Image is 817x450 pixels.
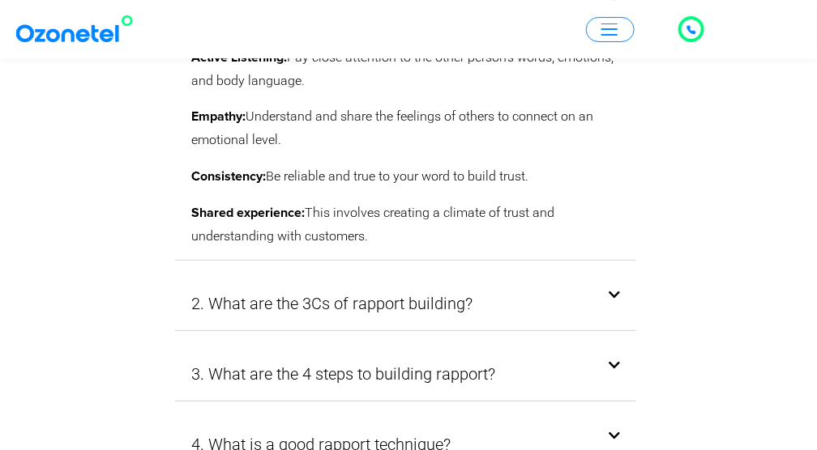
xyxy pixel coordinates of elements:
div: 3. What are the 4 steps to building rapport? [175,347,636,401]
a: 2. What are the 3Cs of rapport building? [191,289,473,318]
a: 3. What are the 4 steps to building rapport? [191,359,495,388]
strong: Empathy: [191,110,246,123]
div: 2. What are the 3Cs of rapport building? [175,277,636,330]
strong: Shared experience: [191,206,305,219]
div: 1. What are the 4 principles of rapport building? [175,34,636,261]
p: This involves creating a climate of trust and understanding with customers. [191,202,620,248]
p: Pay close attention to the other person’s words, emotions, and body language. [191,46,620,93]
strong: Consistency: [191,170,266,183]
p: Understand and share the feelings of others to connect on an emotional level. [191,105,620,152]
strong: Active Listening: [191,51,287,64]
p: Be reliable and true to your word to build trust. [191,165,620,189]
